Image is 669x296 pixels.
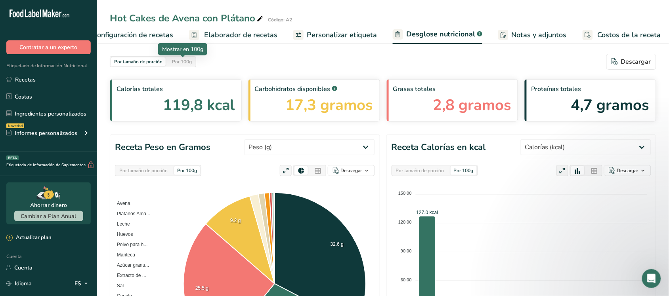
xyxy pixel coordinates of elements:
span: Plátanos Ama... [111,211,150,216]
font: Cuenta [14,264,32,271]
div: Envíanos un mensaje [8,152,151,174]
button: Cambiar a Plan Anual [14,211,83,221]
font: Receta Peso en Gramos [115,141,210,153]
font: Etiquetado de Información Nutricional [6,63,87,69]
font: Informes personalizados [15,129,77,137]
font: Notas y adjuntos [512,30,567,40]
span: Huevos [111,231,133,237]
font: Novedad [8,123,23,128]
img: Imagen de perfil de Aya [115,13,131,28]
font: Grasas totales [393,85,436,93]
font: Calorías totales [117,85,163,93]
iframe: Chat en vivo de Intercom [642,269,661,288]
font: Proteínas totales [531,85,581,93]
button: Mensajes [40,223,79,255]
button: Ayuda [79,223,119,255]
img: Imagen de perfil de Rana [85,13,101,28]
font: BETA [8,156,17,160]
font: Cambiar a Plan Anual [21,213,76,220]
font: Cuenta [6,253,21,260]
font: Etiquetado de Información de Suplementos [6,162,86,168]
font: Configuración de recetas [93,30,173,40]
span: Extracto de ... [111,273,146,278]
font: Mensaje reciente [16,114,70,120]
font: • [103,134,106,140]
div: Cerrar [136,13,151,27]
font: 2,8 gramos [433,95,511,115]
font: Noticias [128,243,150,249]
font: Por tamaño de porción [396,167,444,174]
span: Leche [111,221,130,227]
font: Elaborador de recetas [204,30,277,40]
font: Inicio [11,243,29,249]
tspan: 150.00 [398,191,412,196]
font: Hot Cakes de Avena con Plátano [110,12,255,25]
div: Mostrar en 100g [162,45,203,53]
tspan: 60.00 [401,277,412,282]
a: Personalizar etiqueta [293,26,377,44]
span: Avena [111,201,130,206]
font: Ayuda [90,243,107,249]
a: Elaborador de recetas [189,26,277,44]
font: Carbohidratos disponibles [255,85,331,93]
font: Hace 22h [106,134,133,140]
font: Mensajes [46,243,72,249]
font: Costas [15,93,32,101]
span: Azúcar granu... [111,262,149,268]
a: Notas y adjuntos [498,26,567,44]
font: Costos de la receta [598,30,661,40]
font: 119,8 kcal [163,95,235,115]
button: Descargar [328,165,375,176]
font: Recetas [15,76,36,83]
font: Fabricante de etiquetas para alimentos, Inc. [33,134,156,140]
a: Configuración de recetas [78,26,173,44]
font: 17,3 gramos [286,95,373,115]
a: Desglose nutricional [393,25,482,44]
button: Contratar a un experto [6,40,91,54]
div: Mensaje recienteAvatar de AyaAvatar de RachelleAvatar de RanaGracias. Tu conversación se está env... [8,106,151,148]
font: Descargar [621,57,651,66]
button: Noticias [119,223,159,255]
font: Receta Calorías en kcal [392,141,486,153]
img: [Webinar gratuito] ¿Qué tiene de malo esta etiqueta? [8,205,150,260]
font: Ahorrar dinero [30,201,67,209]
font: Gracias. Tu conversación se está enviando al equipo de soporte y te responderemos lo antes posible. [33,125,315,132]
font: Código: A2 [268,17,292,23]
font: ¿Cómo podemos ayudarte? [16,70,118,96]
img: logo [16,18,69,25]
a: Costos de la receta [583,26,661,44]
font: Por tamaño de porción [119,167,168,174]
span: Polvo para h... [111,242,147,247]
span: Manteca [111,252,135,258]
font: Descargar [617,167,638,174]
img: Imagen de perfil de Rachelle [100,13,116,28]
font: Contratar a un experto [20,44,78,51]
img: Avatar de Rachelle [15,132,25,142]
font: Buscar ayuda [16,186,58,192]
font: Descargar [341,167,362,174]
tspan: 90.00 [401,249,412,253]
button: Buscar ayuda [11,181,147,197]
div: Avatar de AyaAvatar de RachelleAvatar de RanaGracias. Tu conversación se está enviando al equipo ... [8,118,150,148]
font: Desglose nutricional [406,29,476,39]
font: 4,7 gramos [571,95,650,115]
font: Hola INNOVA 👋 [16,56,114,69]
font: Personalizar etiqueta [307,30,377,40]
font: Envíanos un mensaje [16,159,82,166]
button: Descargar [604,165,651,176]
button: Descargar [606,54,656,70]
tspan: 120.00 [398,220,412,224]
font: Por 100g [454,167,474,174]
img: Avatar de Aya [19,126,28,135]
font: Ingredientes personalizados [15,110,86,118]
font: Por tamaño de porción [114,59,162,65]
font: Idioma [15,280,32,287]
font: ES [75,280,81,287]
span: Sal [111,283,124,288]
font: Por 100g [172,59,192,65]
img: Avatar de Rana [22,132,31,142]
font: Actualizar plan [16,234,51,241]
font: Por 100g [177,167,197,174]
